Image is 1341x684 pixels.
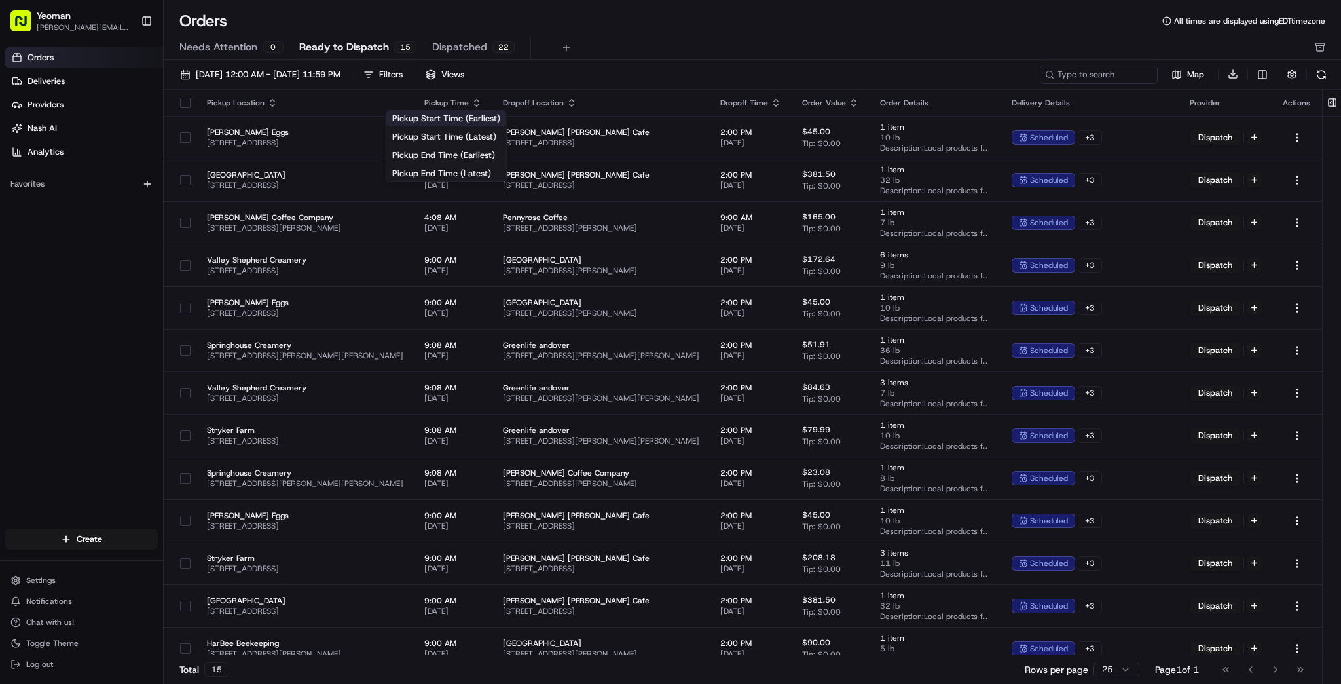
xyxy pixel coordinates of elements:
span: Toggle Theme [26,638,79,649]
button: Pickup End Time (Earliest) [386,147,506,163]
span: Views [441,69,464,81]
div: Filters [379,69,403,81]
span: [STREET_ADDRESS] [207,265,403,276]
span: 3 items [880,377,991,388]
span: 10 lb [880,303,991,313]
span: [PERSON_NAME] Coffee Company [503,468,699,478]
span: scheduled [1030,218,1068,228]
span: [DATE] [424,265,482,276]
span: [STREET_ADDRESS][PERSON_NAME][PERSON_NAME] [503,351,699,361]
span: [DATE] [424,393,482,404]
span: [STREET_ADDRESS][PERSON_NAME] [503,478,699,489]
div: 22 [492,41,515,53]
button: Dispatch [1190,215,1241,231]
span: Tip: $0.00 [802,223,841,234]
span: [GEOGRAPHIC_DATA] [503,297,699,308]
div: Delivery Details [1012,98,1169,108]
h1: Orders [179,10,227,31]
span: [STREET_ADDRESS][PERSON_NAME] [503,223,699,233]
span: scheduled [1030,473,1068,484]
div: + 3 [1078,471,1102,485]
a: Providers [5,94,163,115]
span: Description: Local products for Greenlife andover [880,398,991,409]
span: 1 item [880,164,991,175]
span: Description: Local products for [PERSON_NAME] Coffee Company [880,484,991,494]
span: 9:08 AM [424,340,482,351]
span: 1 item [880,207,991,218]
span: scheduled [1030,643,1068,654]
span: [STREET_ADDRESS] [207,436,403,446]
button: Dispatch [1190,172,1241,188]
span: [DATE] [720,265,781,276]
span: Tip: $0.00 [802,564,841,575]
span: [STREET_ADDRESS][PERSON_NAME] [207,223,403,233]
span: Greenlife andover [503,340,699,351]
span: [DATE] [424,308,482,318]
span: Description: Local products for [GEOGRAPHIC_DATA] [880,654,991,664]
span: Springhouse Creamery [207,468,403,478]
div: + 3 [1078,386,1102,400]
button: Create [5,529,158,550]
span: [DATE] [424,521,482,531]
span: Tip: $0.00 [802,522,841,532]
span: $208.18 [802,552,836,563]
span: Greenlife andover [503,383,699,393]
span: Valley Shepherd Creamery [207,383,403,393]
button: Yeoman [37,9,71,22]
span: $90.00 [802,637,830,648]
span: [PERSON_NAME][EMAIL_ADDRESS][DOMAIN_NAME] [37,22,130,33]
span: 10 lb [880,430,991,441]
span: 2:00 PM [720,596,781,606]
span: Tip: $0.00 [802,181,841,191]
span: Springhouse Creamery [207,340,403,351]
span: Deliveries [28,75,65,87]
span: scheduled [1030,303,1068,313]
span: [STREET_ADDRESS][PERSON_NAME][PERSON_NAME] [503,393,699,404]
span: Pylon [130,222,158,232]
span: scheduled [1030,558,1068,569]
span: [DATE] [720,521,781,531]
span: 1 item [880,505,991,516]
span: [STREET_ADDRESS] [503,521,699,531]
button: Yeoman[PERSON_NAME][EMAIL_ADDRESS][DOMAIN_NAME] [5,5,136,37]
button: Chat with us! [5,613,158,632]
div: Total [179,662,229,677]
button: Dispatch [1190,470,1241,486]
span: Create [77,533,102,545]
div: Pickup Time [424,98,482,108]
span: [DATE] [424,649,482,659]
span: Knowledge Base [26,190,100,203]
span: Tip: $0.00 [802,436,841,447]
span: 1 item [880,463,991,473]
div: + 3 [1078,514,1102,528]
span: $381.50 [802,595,836,605]
span: 9:00 AM [424,297,482,308]
span: 9:00 AM [424,510,482,521]
span: 9:00 AM [720,212,781,223]
button: Pickup Start Time (Earliest) [386,111,506,126]
span: Description: Local products for [GEOGRAPHIC_DATA] [880,271,991,281]
span: [STREET_ADDRESS] [207,138,403,148]
span: [PERSON_NAME] Eggs [207,127,403,138]
div: We're available if you need us! [45,138,166,149]
span: [DATE] [424,223,482,233]
span: scheduled [1030,260,1068,271]
span: [STREET_ADDRESS] [207,563,403,574]
span: 2:00 PM [720,510,781,521]
span: Orders [28,52,54,64]
button: Dispatch [1190,428,1241,444]
span: $45.00 [802,297,830,307]
button: Dispatch [1190,300,1241,316]
span: [STREET_ADDRESS] [207,393,403,404]
button: Dispatch [1190,343,1241,358]
span: 8 lb [880,473,991,484]
button: Toggle Theme [5,634,158,653]
div: Pickup Location [207,98,403,108]
span: Analytics [28,146,64,158]
span: Settings [26,575,56,586]
div: Actions [1283,98,1312,108]
span: scheduled [1030,388,1068,398]
span: 5 lb [880,643,991,654]
span: 32 lb [880,601,991,611]
p: Welcome 👋 [13,52,238,73]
